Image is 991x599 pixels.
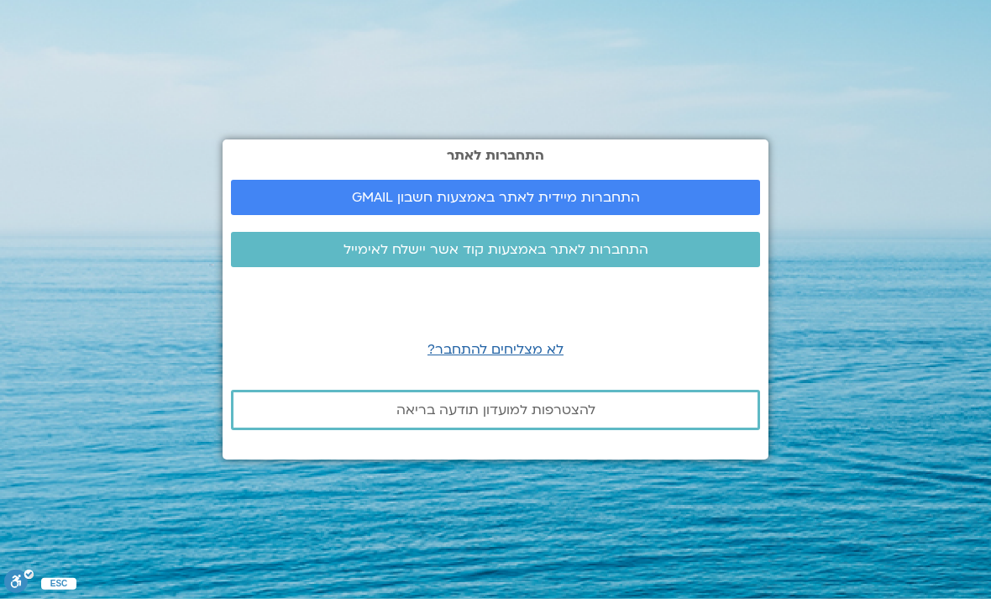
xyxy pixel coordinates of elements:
[396,402,595,418] span: להצטרפות למועדון תודעה בריאה
[352,190,640,205] span: התחברות מיידית לאתר באמצעות חשבון GMAIL
[427,340,564,359] a: לא מצליחים להתחבר?
[231,232,760,267] a: התחברות לאתר באמצעות קוד אשר יישלח לאימייל
[343,242,648,257] span: התחברות לאתר באמצעות קוד אשר יישלח לאימייל
[231,180,760,215] a: התחברות מיידית לאתר באמצעות חשבון GMAIL
[231,148,760,163] h2: התחברות לאתר
[231,390,760,430] a: להצטרפות למועדון תודעה בריאה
